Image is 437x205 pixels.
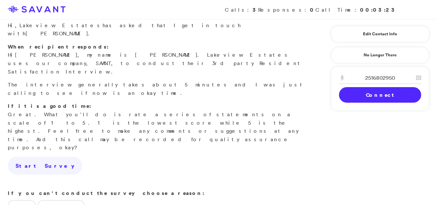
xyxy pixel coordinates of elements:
[8,102,306,152] p: Great. What you'll do is rate a series of statements on a scale of 1 to 5. 1 is the lowest score ...
[253,6,258,13] strong: 3
[26,30,88,37] span: [PERSON_NAME]
[8,43,109,50] strong: When recipient responds:
[8,13,306,38] p: Hi, has asked that I get in touch with .
[8,43,306,76] p: Hi , my name is [PERSON_NAME]. Lakeview Estates uses our company, SAVANT, to conduct their 3rd pa...
[310,6,315,13] strong: 0
[19,22,103,28] span: Lakeview Estates
[339,29,421,39] a: Edit Contact Info
[8,81,306,97] p: The interview generally takes about 5 minutes and I was just calling to see if now is an okay time.
[339,87,421,103] a: Connect
[360,6,397,13] strong: 00:03:23
[331,47,429,63] a: No Longer There
[8,102,91,109] strong: If it is a good time:
[8,189,204,197] strong: If you can't conduct the survey choose a reason:
[15,51,77,58] span: [PERSON_NAME]
[8,157,82,175] a: Start Survey
[8,13,97,20] strong: When call is answered:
